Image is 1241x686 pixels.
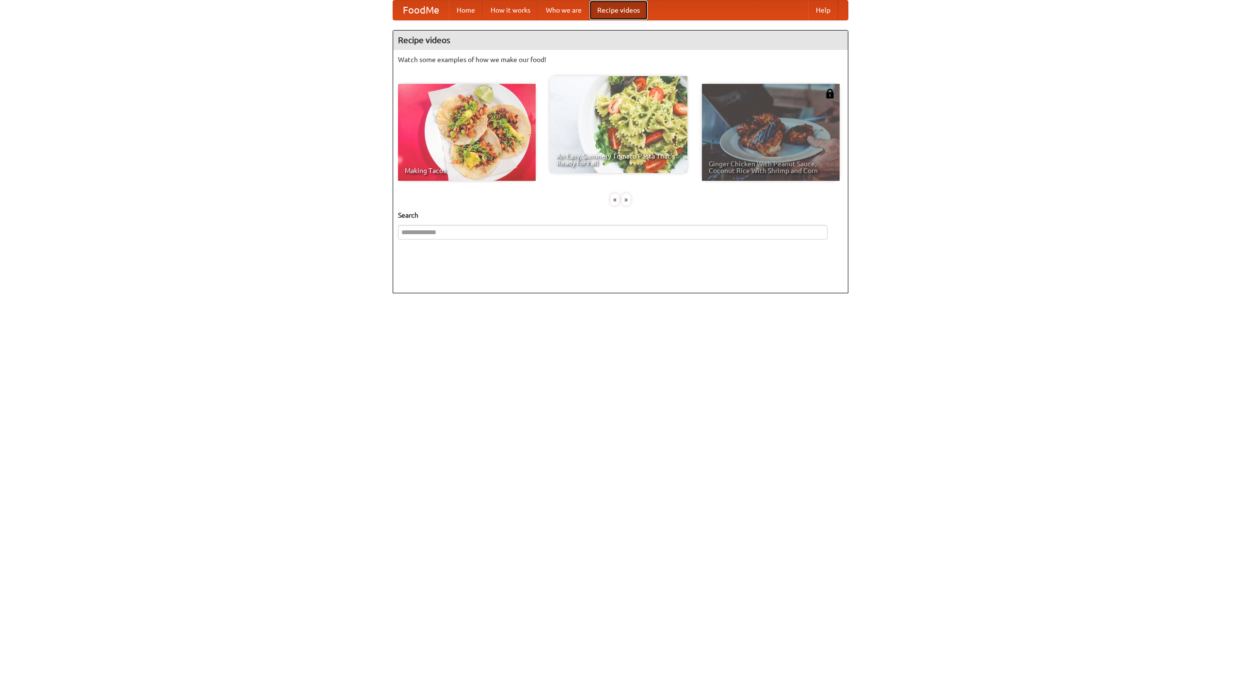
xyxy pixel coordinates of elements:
h4: Recipe videos [393,31,848,50]
a: An Easy, Summery Tomato Pasta That's Ready for Fall [550,76,687,173]
div: « [610,193,619,206]
h5: Search [398,210,843,220]
span: Making Tacos [405,167,529,174]
div: » [622,193,631,206]
a: FoodMe [393,0,449,20]
a: Making Tacos [398,84,536,181]
a: How it works [483,0,538,20]
a: Home [449,0,483,20]
p: Watch some examples of how we make our food! [398,55,843,64]
a: Who we are [538,0,589,20]
img: 483408.png [825,89,835,98]
a: Help [808,0,838,20]
span: An Easy, Summery Tomato Pasta That's Ready for Fall [557,153,681,166]
a: Recipe videos [589,0,648,20]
